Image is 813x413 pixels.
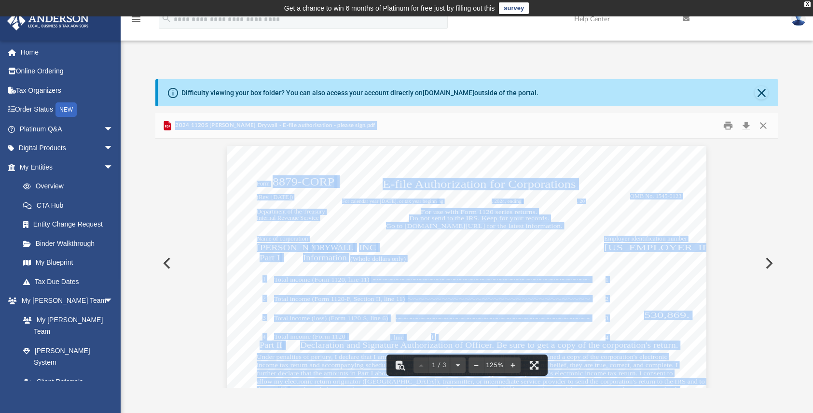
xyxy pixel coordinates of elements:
button: Zoom out [469,355,484,376]
img: User Pic [791,12,806,26]
span: 2 [262,295,266,301]
a: Binder Walkthrough [14,234,128,253]
button: Close [755,86,768,100]
span: Total income (Form 1120 [274,333,345,340]
span: Do not send to the IRS. Keep for your records. [409,215,549,221]
span: (a) [280,386,287,393]
div: Difficulty viewing your box folder? You can also access your account directly on outside of the p... [181,88,538,98]
button: Print [718,118,738,133]
span: OMB No. 1545-0123 [630,194,681,199]
a: menu [130,18,142,25]
span: Total income (Form 1120, line 11) [274,276,370,283]
a: Home [7,43,128,62]
span: , 20 [577,199,585,204]
a: Platinum Q&Aarrow_drop_down [7,119,128,139]
span: 3 [262,314,266,321]
span: 3 [606,315,609,321]
a: Online Ordering [7,62,128,81]
span: 8879-CORP [273,176,334,187]
a: My [PERSON_NAME] Teamarrow_drop_down [7,291,123,311]
a: Tax Due Dates [14,272,128,291]
span: ) [431,333,433,340]
div: Preview [155,113,779,388]
i: search [161,13,172,24]
span: further declare that the amounts in Part I above are the amounts shown on the copy of the corpora... [257,370,673,376]
span: arrow_drop_down [104,119,123,139]
span: Part I [260,254,280,262]
span: For use with Form 1120 series returns. [421,209,537,215]
span: Total income (loss) (Form 1120-S, line 6) [274,315,388,321]
img: Anderson Advisors Platinum Portal [4,12,92,30]
span: Department of the Treasury [257,209,325,215]
button: Download [737,118,755,133]
span: 2 [606,296,609,302]
a: [PERSON_NAME] System [14,341,123,372]
span: 4 [606,334,609,341]
span: 1 / 3 [429,362,450,369]
button: Enter fullscreen [524,355,545,376]
i: menu [130,14,142,25]
a: Entity Change Request [14,215,128,234]
a: Order StatusNEW [7,100,128,120]
span: E-file Authorization for Corporations [383,179,576,190]
span: ~~~~~~~~~~~~~~~~~~~~~~~~~~~~~~~~ [407,296,590,302]
span: ~~~~~~~~~~~~~~~~~~~~~~~~~~~~~~~~~~~~~~ [372,276,590,283]
span: Name of corporation [257,236,308,242]
span: arrow_drop_down [104,157,123,177]
span: arrow_drop_down [104,139,123,158]
button: Toggle findbar [389,355,411,376]
span: [PERSON_NAME] [257,244,334,252]
div: Get a chance to win 6 months of Platinum for free just by filling out this [284,2,495,14]
span: Under penalties of perjury, I declare that I am an officer of the above corporation and that I ha... [257,354,667,360]
span: arrow_drop_down [104,291,123,311]
span: , line [390,334,404,341]
span: , 2024, ending [492,199,522,204]
button: Next page [450,355,466,376]
a: Overview [14,177,128,196]
span: the reason for any delay in processing the return or refund, [511,386,678,393]
span: DRYWALL [314,244,353,252]
span: INC [359,244,376,252]
a: CTA Hub [14,196,128,215]
button: Next File [758,250,779,277]
span: Employer identification number [604,236,687,242]
span: 1 [262,276,266,282]
span: Information [303,254,347,262]
a: My Entitiesarrow_drop_down [7,157,128,177]
span: (Whole dollars only) [350,256,406,262]
span: Part II [260,342,282,350]
span: allow my electronic return originator ([GEOGRAPHIC_DATA]), transmitter, or intermediate service p... [257,378,742,385]
span: Declaration and Signature Authorization of Officer. Be sure to get a copy of the corporation's re... [300,342,678,350]
span: income tax return and accompanying schedules and statements, and to the best of my knowledge and ... [257,362,678,368]
div: NEW [55,102,77,117]
a: [DOMAIN_NAME] [423,89,474,97]
div: File preview [155,139,779,388]
span: 1 [606,276,609,283]
div: Current zoom level [484,362,505,369]
button: Zoom in [505,355,521,376]
div: Document Viewer [155,139,779,388]
button: Previous File [155,250,177,277]
span: 4 [262,334,266,340]
a: Client Referrals [14,372,123,391]
a: Tax Organizers [7,81,128,100]
a: Digital Productsarrow_drop_down [7,139,128,158]
span: Form [257,181,270,187]
span: an acknowledgment of receipt or reason for rejection of the transmission, [289,386,497,393]
button: 1 / 3 [429,355,450,376]
button: Close [755,118,772,133]
span: the IRS [257,386,278,393]
span: 530,869. [644,312,689,319]
a: My Blueprint [14,253,123,272]
span: Internal Revenue Service [257,215,318,221]
span: 2024 1120S [PERSON_NAME] Drywall - E-file authorisation - please sign.pdf [173,121,375,130]
span: (Rev. [DATE]) [257,195,293,200]
span: For calendar year [DATE], or tax year beginning [342,199,443,204]
div: close [804,1,811,7]
span: ~~~~~~~~~~~~~~~~~~~~~~~~~~~~~~~~~~ [396,315,590,321]
a: My [PERSON_NAME] Team [14,310,118,341]
span: Total income (Form 1120-F, Section II, line 11) [274,296,405,302]
a: survey [499,2,529,14]
span: Go to [DOMAIN_NAME][URL] for the latest information. [386,223,563,229]
span: (b) [501,386,509,393]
